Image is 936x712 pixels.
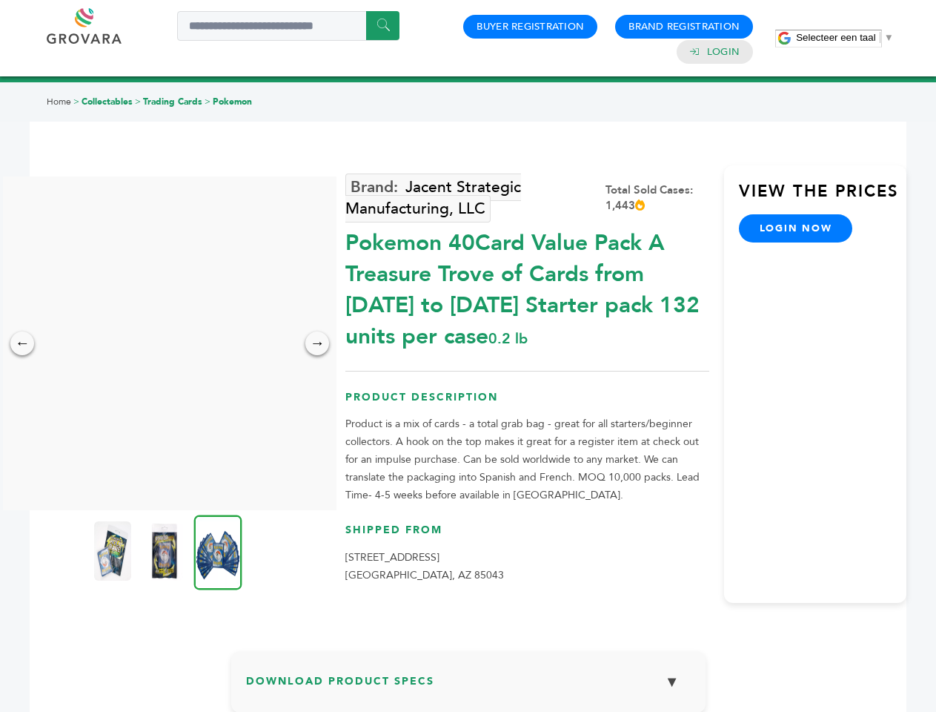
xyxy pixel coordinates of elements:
[796,32,894,43] a: Selecteer een taal​
[628,20,740,33] a: Brand Registration
[739,180,906,214] h3: View the Prices
[605,182,709,214] div: Total Sold Cases: 1,443
[47,96,71,108] a: Home
[146,521,183,581] img: Pokemon 40-Card Value Pack – A Treasure Trove of Cards from 1996 to 2024 - Starter pack! 132 unit...
[194,515,242,590] img: Pokemon 40-Card Value Pack – A Treasure Trove of Cards from 1996 to 2024 - Starter pack! 132 unit...
[345,549,709,584] p: [STREET_ADDRESS] [GEOGRAPHIC_DATA], AZ 85043
[177,11,399,41] input: Search a product or brand...
[345,523,709,549] h3: Shipped From
[135,96,141,108] span: >
[82,96,133,108] a: Collectables
[94,521,131,581] img: Pokemon 40-Card Value Pack – A Treasure Trove of Cards from 1996 to 2024 - Starter pack! 132 unit...
[884,32,894,43] span: ▼
[205,96,210,108] span: >
[143,96,202,108] a: Trading Cards
[707,45,740,59] a: Login
[880,32,880,43] span: ​
[654,666,691,698] button: ▼
[477,20,584,33] a: Buyer Registration
[213,96,252,108] a: Pokemon
[246,666,691,709] h3: Download Product Specs
[345,220,709,352] div: Pokemon 40Card Value Pack A Treasure Trove of Cards from [DATE] to [DATE] Starter pack 132 units ...
[73,96,79,108] span: >
[796,32,875,43] span: Selecteer een taal
[345,390,709,416] h3: Product Description
[345,174,521,222] a: Jacent Strategic Manufacturing, LLC
[739,214,853,243] a: login now
[10,332,34,355] div: ←
[345,415,709,504] p: Product is a mix of cards - a total grab bag - great for all starters/beginner collectors. A hook...
[488,329,528,349] span: 0.2 lb
[305,332,329,355] div: →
